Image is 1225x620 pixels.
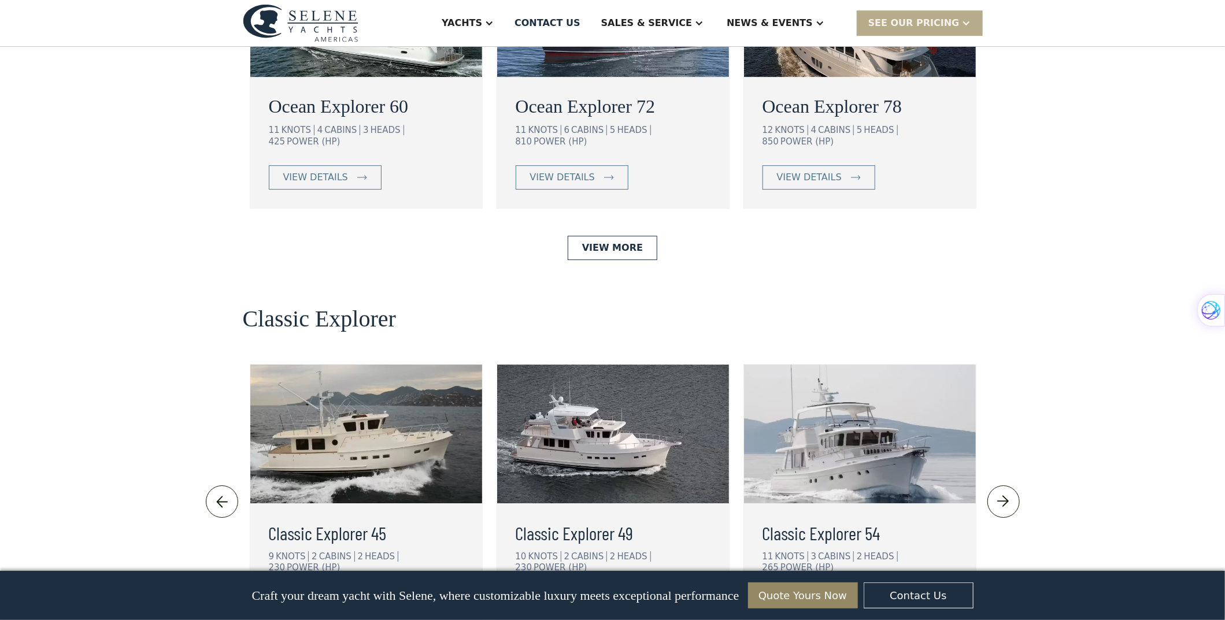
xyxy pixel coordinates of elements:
[319,551,355,562] div: CABINS
[530,170,595,184] div: view details
[516,136,532,147] div: 810
[994,492,1013,511] img: icon
[610,125,616,135] div: 5
[811,125,817,135] div: 4
[363,125,369,135] div: 3
[857,125,863,135] div: 5
[282,125,314,135] div: KNOTS
[283,170,348,184] div: view details
[243,4,358,42] img: logo
[851,175,861,180] img: icon
[763,551,774,562] div: 11
[811,551,817,562] div: 3
[868,16,960,30] div: SEE Our Pricing
[528,551,561,562] div: KNOTS
[269,562,286,573] div: 230
[243,306,397,332] h2: Classic Explorer
[763,125,774,135] div: 12
[317,125,323,135] div: 4
[287,562,340,573] div: POWER (HP)
[269,136,286,147] div: 425
[763,92,957,120] a: Ocean Explorer 78
[497,365,729,503] img: long range motor yachts
[763,165,875,190] a: view details
[365,551,398,562] div: HEADS
[601,16,692,30] div: Sales & Service
[763,136,779,147] div: 850
[516,551,527,562] div: 10
[564,125,570,135] div: 6
[269,125,280,135] div: 11
[864,125,898,135] div: HEADS
[775,551,808,562] div: KNOTS
[571,551,607,562] div: CABINS
[617,125,651,135] div: HEADS
[516,519,710,547] a: Classic Explorer 49
[516,92,710,120] a: Ocean Explorer 72
[276,551,309,562] div: KNOTS
[269,92,464,120] a: Ocean Explorer 60
[287,136,340,147] div: POWER (HP)
[763,519,957,547] a: Classic Explorer 54
[604,175,614,180] img: icon
[516,562,532,573] div: 230
[324,125,360,135] div: CABINS
[269,519,464,547] a: Classic Explorer 45
[516,165,628,190] a: view details
[568,236,657,260] a: View More
[251,588,739,603] p: Craft your dream yacht with Selene, where customizable luxury meets exceptional performance
[864,551,898,562] div: HEADS
[515,16,580,30] div: Contact US
[775,125,808,135] div: KNOTS
[442,16,482,30] div: Yachts
[818,551,854,562] div: CABINS
[780,562,834,573] div: POWER (HP)
[534,136,587,147] div: POWER (HP)
[357,175,367,180] img: icon
[777,170,842,184] div: view details
[528,125,561,135] div: KNOTS
[617,551,651,562] div: HEADS
[744,365,976,503] img: long range motor yachts
[516,125,527,135] div: 11
[564,551,570,562] div: 2
[312,551,317,562] div: 2
[857,10,983,35] div: SEE Our Pricing
[269,551,275,562] div: 9
[727,16,813,30] div: News & EVENTS
[571,125,607,135] div: CABINS
[212,492,231,511] img: icon
[610,551,616,562] div: 2
[780,136,834,147] div: POWER (HP)
[358,551,364,562] div: 2
[269,165,382,190] a: view details
[371,125,404,135] div: HEADS
[748,582,858,608] a: Quote Yours Now
[864,582,974,608] a: Contact Us
[818,125,854,135] div: CABINS
[763,562,779,573] div: 265
[857,551,863,562] div: 2
[534,562,587,573] div: POWER (HP)
[250,365,482,503] img: long range motor yachts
